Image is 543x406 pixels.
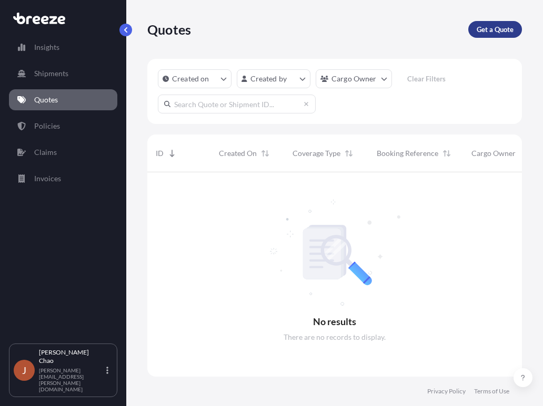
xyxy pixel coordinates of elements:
p: Insights [34,42,59,53]
p: Quotes [147,21,191,38]
a: Policies [9,116,117,137]
span: J [22,365,26,376]
p: Shipments [34,68,68,79]
p: Cargo Owner [331,74,377,84]
button: Sort [440,147,453,160]
p: Created on [172,74,209,84]
a: Claims [9,142,117,163]
a: Get a Quote [468,21,522,38]
a: Terms of Use [474,387,509,395]
span: Coverage Type [293,148,340,159]
a: Quotes [9,89,117,110]
p: Invoices [34,173,61,184]
span: Cargo Owner [471,148,516,159]
button: Clear Filters [397,70,456,87]
a: Shipments [9,63,117,84]
button: createdOn Filter options [158,69,232,88]
p: Get a Quote [477,24,514,35]
span: Booking Reference [377,148,438,159]
button: createdBy Filter options [237,69,310,88]
button: Sort [259,147,271,160]
a: Invoices [9,168,117,189]
a: Insights [9,37,117,58]
a: Privacy Policy [427,387,466,395]
p: Created by [250,74,287,84]
p: Quotes [34,95,58,105]
p: Policies [34,121,60,131]
button: cargoOwner Filter options [316,69,392,88]
p: Claims [34,147,57,158]
span: ID [156,148,164,159]
button: Sort [343,147,355,160]
input: Search Quote or Shipment ID... [158,95,316,113]
p: [PERSON_NAME][EMAIL_ADDRESS][PERSON_NAME][DOMAIN_NAME] [39,367,104,392]
span: Created On [219,148,257,159]
p: Clear Filters [407,74,446,84]
button: Sort [166,147,178,160]
p: [PERSON_NAME] Chao [39,348,104,365]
